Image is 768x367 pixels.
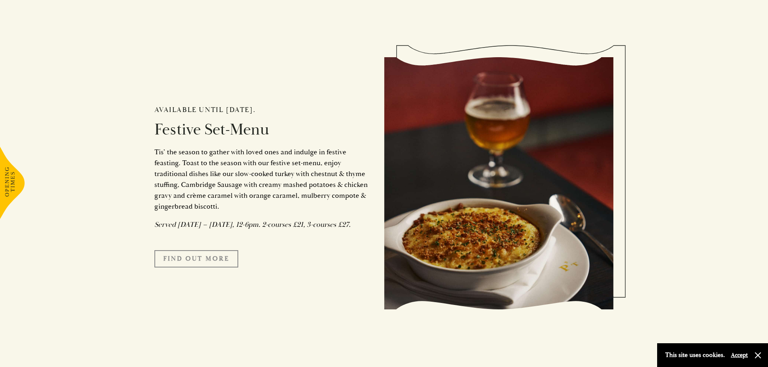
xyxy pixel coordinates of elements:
[731,351,748,359] button: Accept
[754,351,762,359] button: Close and accept
[665,349,725,361] p: This site uses cookies.
[154,120,372,139] h2: Festive Set-Menu
[154,147,372,212] p: Tis’ the season to gather with loved ones and indulge in festive feasting. Toast to the season wi...
[154,106,372,114] h2: Available until [DATE].
[154,250,238,267] a: FIND OUT MORE
[154,220,351,229] em: Served [DATE] – [DATE], 12-6pm. 2-courses £21, 3-courses £27.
